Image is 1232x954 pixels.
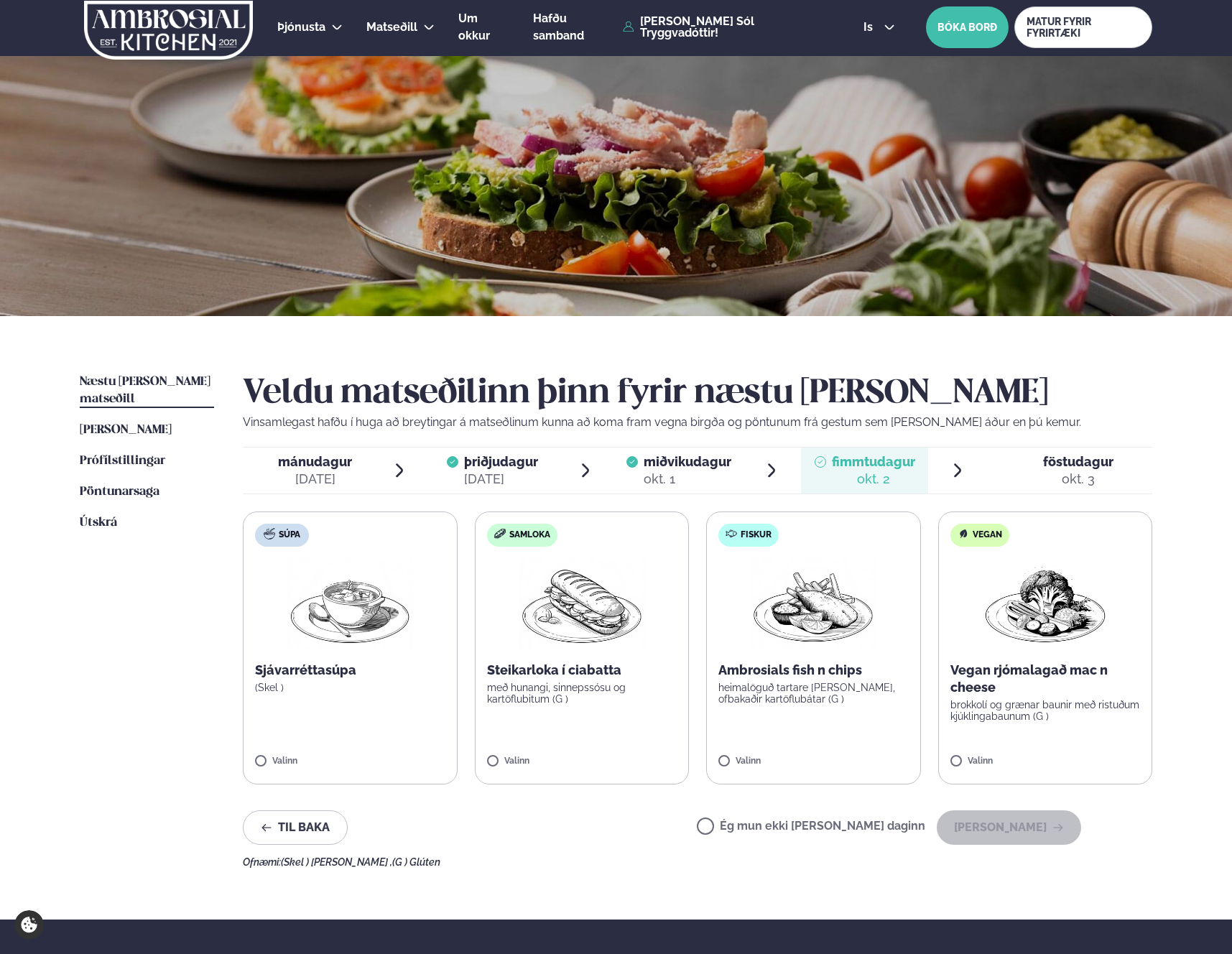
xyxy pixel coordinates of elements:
[519,558,645,650] img: Panini.png
[277,19,325,36] a: Þjónusta
[14,910,44,940] a: Cookie settings
[366,19,417,36] a: Matseðill
[950,699,1141,722] p: brokkolí og grænar baunir með ristuðum kjúklingabaunum (G )
[623,16,830,39] a: [PERSON_NAME] Sól Tryggvadóttir!
[80,483,159,501] a: Pöntunarsaga
[80,514,117,532] a: Útskrá
[644,471,731,488] div: okt. 1
[277,20,325,34] span: Þjónusta
[958,528,969,539] img: Vegan.svg
[243,374,1152,414] h2: Veldu matseðilinn þinn fyrir næstu [PERSON_NAME]
[973,529,1002,541] span: Vegan
[80,455,165,467] span: Prófílstillingar
[281,856,392,868] span: (Skel ) [PERSON_NAME] ,
[750,558,876,650] img: Fish-Chips.png
[950,662,1141,696] p: Vegan rjómalagað mac n cheese
[644,454,731,469] span: miðvikudagur
[80,486,159,498] span: Pöntunarsaga
[458,11,490,42] span: Um okkur
[80,374,214,408] a: Næstu [PERSON_NAME] matseðill
[741,529,772,541] span: Fiskur
[366,20,417,34] span: Matseðill
[392,856,440,868] span: (G ) Glúten
[255,682,445,693] p: (Skel )
[1043,454,1113,469] span: föstudagur
[243,856,1152,868] div: Ofnæmi:
[937,810,1081,845] button: [PERSON_NAME]
[464,454,538,469] span: þriðjudagur
[726,528,737,539] img: fish.svg
[1014,6,1152,48] a: MATUR FYRIR FYRIRTÆKI
[243,810,348,845] button: Til baka
[487,682,677,705] p: með hunangi, sinnepssósu og kartöflubitum (G )
[1043,471,1113,488] div: okt. 3
[80,424,172,436] span: [PERSON_NAME]
[852,22,906,33] button: is
[80,422,172,439] a: [PERSON_NAME]
[80,517,117,529] span: Útskrá
[718,662,909,679] p: Ambrosials fish n chips
[278,471,352,488] div: [DATE]
[832,454,915,469] span: fimmtudagur
[509,529,550,541] span: Samloka
[464,471,538,488] div: [DATE]
[533,10,616,45] a: Hafðu samband
[487,662,677,679] p: Steikarloka í ciabatta
[832,471,915,488] div: okt. 2
[926,6,1009,48] button: BÓKA BORÐ
[80,376,210,405] span: Næstu [PERSON_NAME] matseðill
[80,453,165,470] a: Prófílstillingar
[278,454,352,469] span: mánudagur
[982,558,1108,650] img: Vegan.png
[533,11,584,42] span: Hafðu samband
[83,1,254,60] img: logo
[718,682,909,705] p: heimalöguð tartare [PERSON_NAME], ofbakaðir kartöflubátar (G )
[264,528,275,539] img: soup.svg
[494,529,506,539] img: sandwich-new-16px.svg
[458,10,509,45] a: Um okkur
[243,414,1152,431] p: Vinsamlegast hafðu í huga að breytingar á matseðlinum kunna að koma fram vegna birgða og pöntunum...
[255,662,445,679] p: Sjávarréttasúpa
[279,529,300,541] span: Súpa
[863,22,877,33] span: is
[287,558,413,650] img: Soup.png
